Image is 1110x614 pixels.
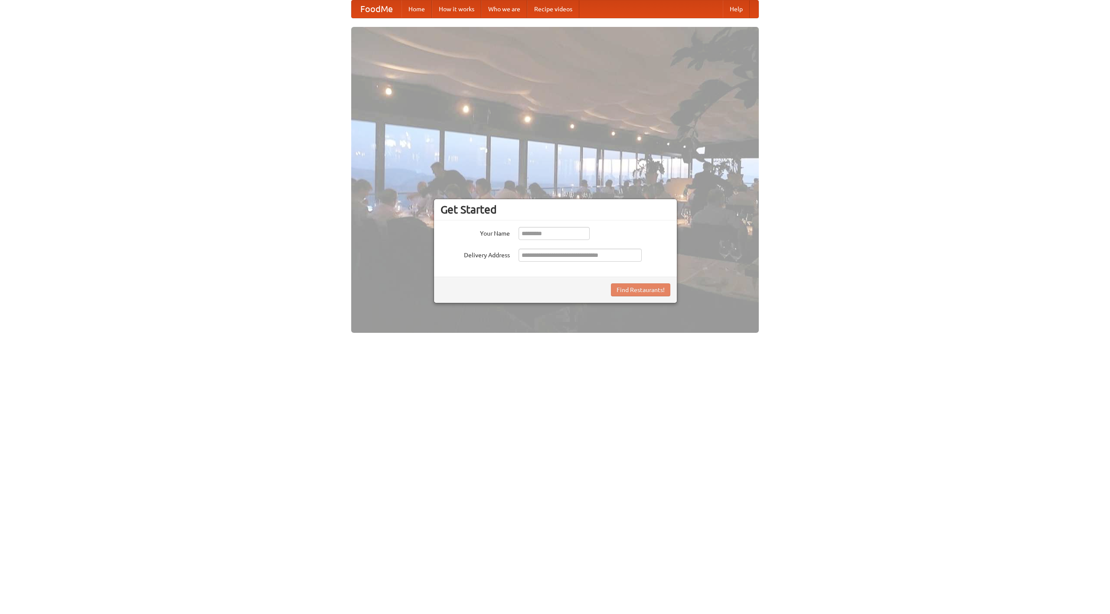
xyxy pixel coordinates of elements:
label: Your Name [441,227,510,238]
a: Recipe videos [527,0,579,18]
label: Delivery Address [441,249,510,259]
a: Who we are [481,0,527,18]
a: FoodMe [352,0,402,18]
a: Help [723,0,750,18]
button: Find Restaurants! [611,283,670,296]
h3: Get Started [441,203,670,216]
a: How it works [432,0,481,18]
a: Home [402,0,432,18]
